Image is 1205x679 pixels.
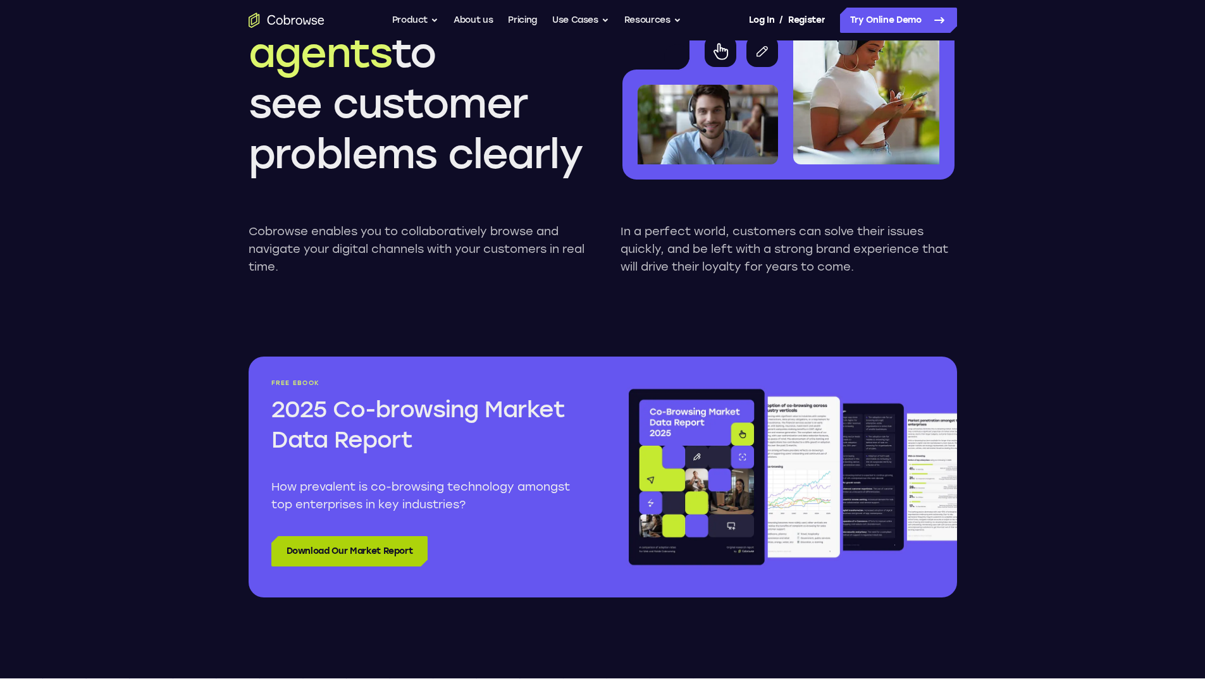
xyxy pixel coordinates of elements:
[624,8,681,33] button: Resources
[249,223,585,276] p: Cobrowse enables you to collaboratively browse and navigate your digital channels with your custo...
[271,536,428,566] a: Download Our Market Report
[638,85,778,164] img: An agent wearing a headset
[271,478,580,513] p: How prevalent is co-browsing technology amongst top enterprises in key industries?
[621,223,957,276] p: In a perfect world, customers can solve their issues quickly, and be left with a strong brand exp...
[249,13,324,28] a: Go to the home page
[749,8,774,33] a: Log In
[788,8,825,33] a: Register
[454,8,493,33] a: About us
[392,8,439,33] button: Product
[271,395,580,455] h2: 2025 Co-browsing Market Data Report
[508,8,537,33] a: Pricing
[552,8,609,33] button: Use Cases
[626,379,957,575] img: Co-browsing market overview report book pages
[271,379,580,387] p: Free ebook
[840,8,957,33] a: Try Online Demo
[779,13,783,28] span: /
